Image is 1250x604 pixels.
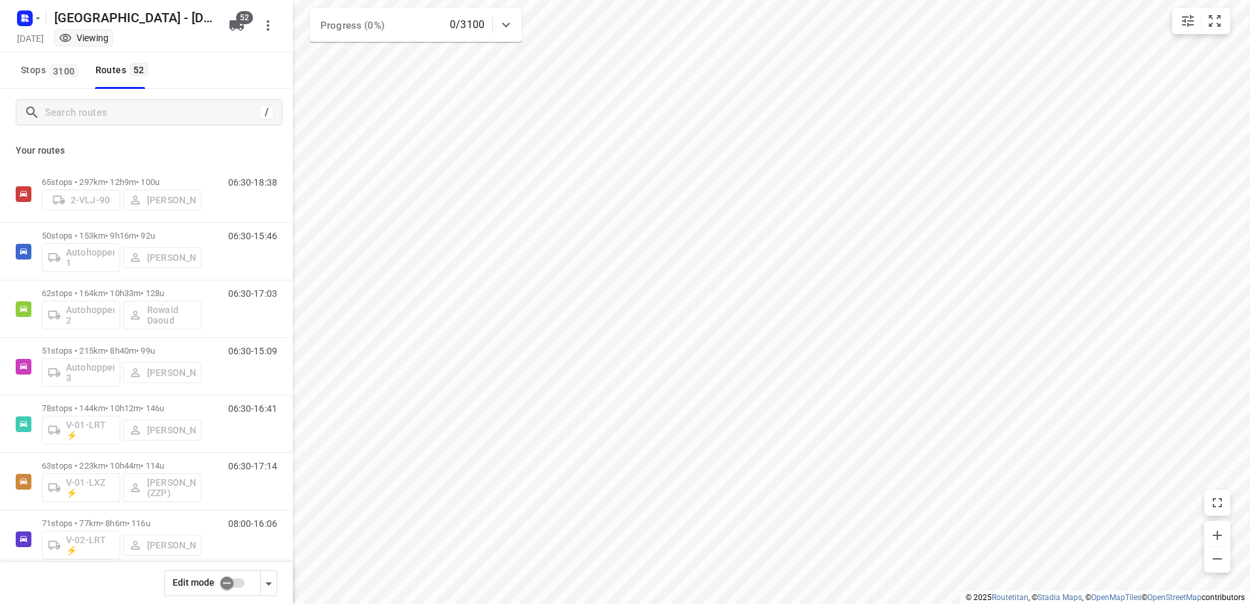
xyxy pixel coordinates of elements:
[42,346,201,356] p: 51 stops • 215km • 8h40m • 99u
[95,62,152,78] div: Routes
[42,177,201,187] p: 65 stops • 297km • 12h9m • 100u
[992,593,1028,602] a: Routetitan
[1172,8,1230,34] div: small contained button group
[260,105,274,120] div: /
[228,518,277,529] p: 08:00-16:06
[224,12,250,39] button: 52
[42,461,201,471] p: 63 stops • 223km • 10h44m • 114u
[228,461,277,471] p: 06:30-17:14
[320,20,384,31] span: Progress (0%)
[1091,593,1141,602] a: OpenMapTiles
[310,8,522,42] div: Progress (0%)0/3100
[1038,593,1082,602] a: Stadia Maps
[450,17,484,33] p: 0/3100
[42,231,201,241] p: 50 stops • 153km • 9h16m • 92u
[228,177,277,188] p: 06:30-18:38
[261,575,277,591] div: Driver app settings
[130,63,148,76] span: 52
[1202,8,1228,34] button: Fit zoom
[228,288,277,299] p: 06:30-17:03
[255,12,281,39] button: More
[42,288,201,298] p: 62 stops • 164km • 10h33m • 128u
[50,64,78,77] span: 3100
[228,346,277,356] p: 06:30-15:09
[1175,8,1201,34] button: Map settings
[42,518,201,528] p: 71 stops • 77km • 8h6m • 116u
[59,31,109,44] div: You are currently in view mode. To make any changes, go to edit project.
[42,403,201,413] p: 78 stops • 144km • 10h12m • 146u
[21,62,82,78] span: Stops
[45,103,260,123] input: Search routes
[1147,593,1202,602] a: OpenStreetMap
[16,144,277,158] p: Your routes
[966,593,1245,602] li: © 2025 , © , © © contributors
[236,11,253,24] span: 52
[173,577,214,588] span: Edit mode
[228,231,277,241] p: 06:30-15:46
[228,403,277,414] p: 06:30-16:41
